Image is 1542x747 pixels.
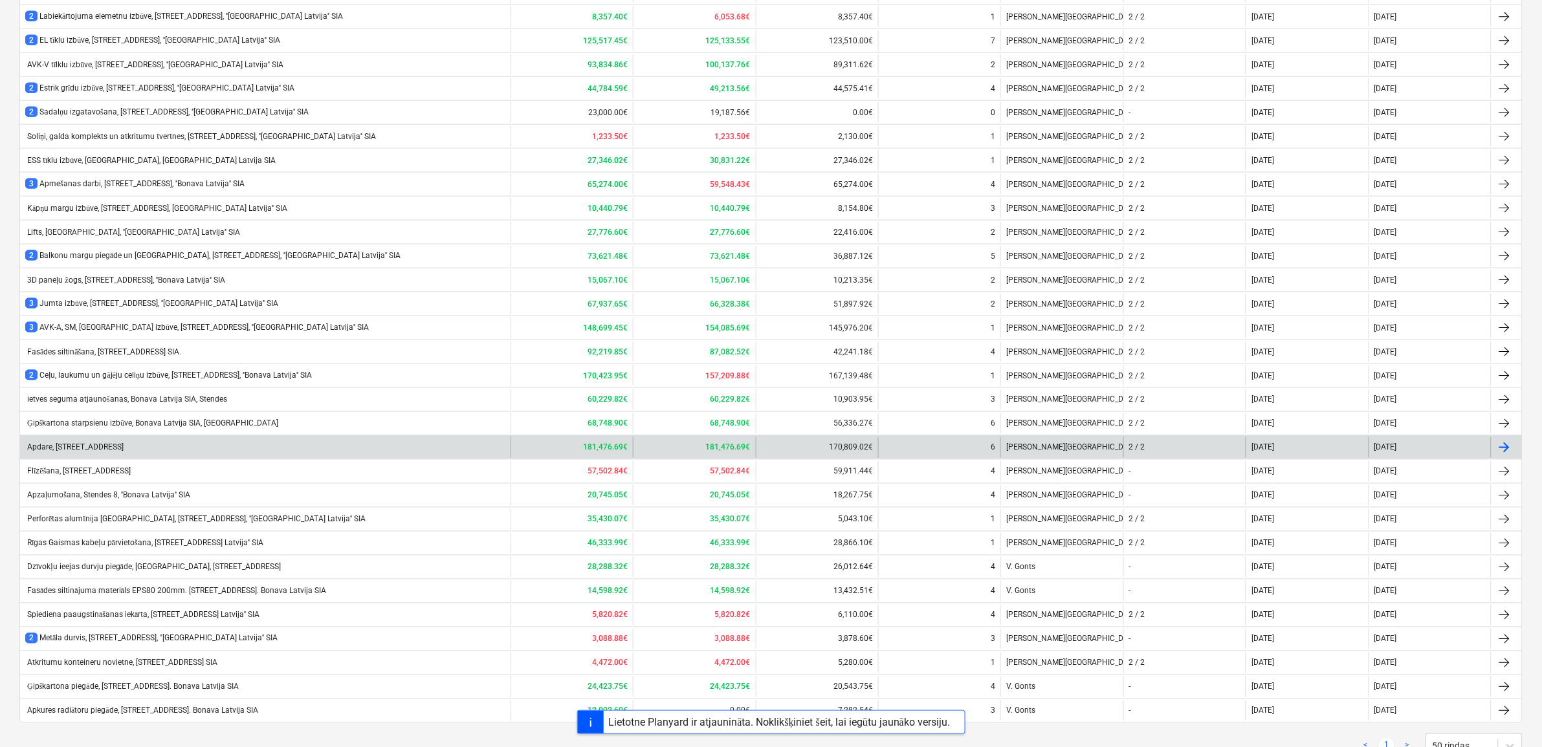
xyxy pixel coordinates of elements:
[756,461,878,482] div: 59,911.44€
[588,491,628,500] b: 20,745.05€
[25,179,38,189] span: 3
[588,204,628,213] b: 10,440.79€
[1374,419,1397,428] div: [DATE]
[991,36,995,45] div: 7
[710,204,751,213] b: 10,440.79€
[756,341,878,362] div: 42,241.18€
[756,54,878,75] div: 89,311.62€
[991,156,995,165] div: 1
[583,36,628,45] b: 125,517.45€
[991,634,995,644] div: 3
[588,347,628,356] b: 92,219.85€
[1129,395,1145,404] div: 2 / 2
[756,653,878,673] div: 5,280.00€
[756,677,878,697] div: 20,543.75€
[1251,156,1274,165] div: [DATE]
[1374,228,1397,237] div: [DATE]
[583,443,628,452] b: 181,476.69€
[1129,180,1145,189] div: 2 / 2
[1129,60,1145,69] div: 2 / 2
[1129,323,1145,332] div: 2 / 2
[1129,276,1145,285] div: 2 / 2
[1374,491,1397,500] div: [DATE]
[1251,299,1274,309] div: [DATE]
[756,174,878,195] div: 65,274.00€
[715,12,751,21] b: 6,053.68€
[710,587,751,596] b: 14,598.92€
[25,370,312,381] div: Ceļu, laukumu un gājēju celiņu izbūve, [STREET_ADDRESS], ''Bonava Latvija'' SIA
[710,419,751,428] b: 68,748.90€
[715,611,751,620] b: 5,820.82€
[1000,341,1123,362] div: [PERSON_NAME][GEOGRAPHIC_DATA]
[756,437,878,458] div: 170,809.02€
[25,132,376,142] div: Soliņi, galda komplekts un atkritumu tvertnes, [STREET_ADDRESS], ''[GEOGRAPHIC_DATA] Latvija'' SIA
[25,515,366,525] div: Perforētas alumīnija [GEOGRAPHIC_DATA], [STREET_ADDRESS], ''[GEOGRAPHIC_DATA] Latvija'' SIA
[1000,174,1123,195] div: [PERSON_NAME][GEOGRAPHIC_DATA]
[1251,682,1274,691] div: [DATE]
[1129,347,1145,356] div: 2 / 2
[710,276,751,285] b: 15,067.10€
[991,658,995,667] div: 1
[1374,634,1397,644] div: [DATE]
[25,107,309,118] div: Sadalņu izgatavošana, [STREET_ADDRESS], ''[GEOGRAPHIC_DATA] Latvija'' SIA
[991,252,995,261] div: 5
[25,587,326,596] div: Fasādes siltinājuma materiāls EPS80 200mm. [STREET_ADDRESS]. Bonava Latvija SIA
[991,587,995,596] div: 4
[1374,467,1397,476] div: [DATE]
[25,228,240,237] div: Lifts, [GEOGRAPHIC_DATA], ''[GEOGRAPHIC_DATA] Latvija'' SIA
[1374,299,1397,309] div: [DATE]
[588,252,628,261] b: 73,621.48€
[1374,395,1397,404] div: [DATE]
[1000,318,1123,338] div: [PERSON_NAME][GEOGRAPHIC_DATA]
[1000,557,1123,578] div: V. Gonts
[588,60,628,69] b: 93,834.86€
[991,443,995,452] div: 6
[25,706,258,716] div: Apkures radiātoru piegāde, [STREET_ADDRESS]. Bonava Latvija SIA
[1374,371,1397,380] div: [DATE]
[756,6,878,27] div: 8,357.40€
[710,467,751,476] b: 57,502.84€
[25,298,38,309] span: 3
[1129,84,1145,93] div: 2 / 2
[25,83,294,94] div: Estrik grīdu izbūve, [STREET_ADDRESS], ''[GEOGRAPHIC_DATA] Latvija'' SIA
[1251,108,1274,117] div: [DATE]
[1000,533,1123,554] div: [PERSON_NAME][GEOGRAPHIC_DATA]
[756,246,878,266] div: 36,887.12€
[1374,12,1397,21] div: [DATE]
[1251,395,1274,404] div: [DATE]
[1129,539,1145,548] div: 2 / 2
[1000,509,1123,530] div: [PERSON_NAME][GEOGRAPHIC_DATA]
[25,179,245,189] div: Apmešanas darbi, [STREET_ADDRESS], ''Bonava Latvija'' SIA
[710,563,751,572] b: 28,288.32€
[25,347,181,357] div: Fasādes siltināšana, [STREET_ADDRESS] SIA.
[1000,629,1123,649] div: [PERSON_NAME][GEOGRAPHIC_DATA]
[25,563,281,572] div: Dzīvokļu ieejas durvju piegāde, [GEOGRAPHIC_DATA], [STREET_ADDRESS]
[991,180,995,189] div: 4
[991,515,995,524] div: 1
[1251,228,1274,237] div: [DATE]
[756,126,878,147] div: 2,130.00€
[1129,12,1145,21] div: 2 / 2
[1000,677,1123,697] div: V. Gonts
[1251,371,1274,380] div: [DATE]
[1251,204,1274,213] div: [DATE]
[991,419,995,428] div: 6
[710,682,751,691] b: 24,423.75€
[25,633,38,644] span: 2
[1374,323,1397,332] div: [DATE]
[710,515,751,524] b: 35,430.07€
[710,347,751,356] b: 87,082.52€
[25,35,38,45] span: 2
[1129,252,1145,261] div: 2 / 2
[991,395,995,404] div: 3
[592,12,628,21] b: 8,357.40€
[25,370,38,380] span: 2
[1129,563,1131,572] div: -
[756,413,878,434] div: 56,336.27€
[1374,36,1397,45] div: [DATE]
[25,276,225,285] div: 3D paneļu žogs, [STREET_ADDRESS], ''Bonava Latvija'' SIA
[25,395,227,405] div: ietves seguma atjaunošanas, Bonava Latvija SIA, Stendes
[588,395,628,404] b: 60,229.82€
[1129,132,1145,141] div: 2 / 2
[588,299,628,309] b: 67,937.65€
